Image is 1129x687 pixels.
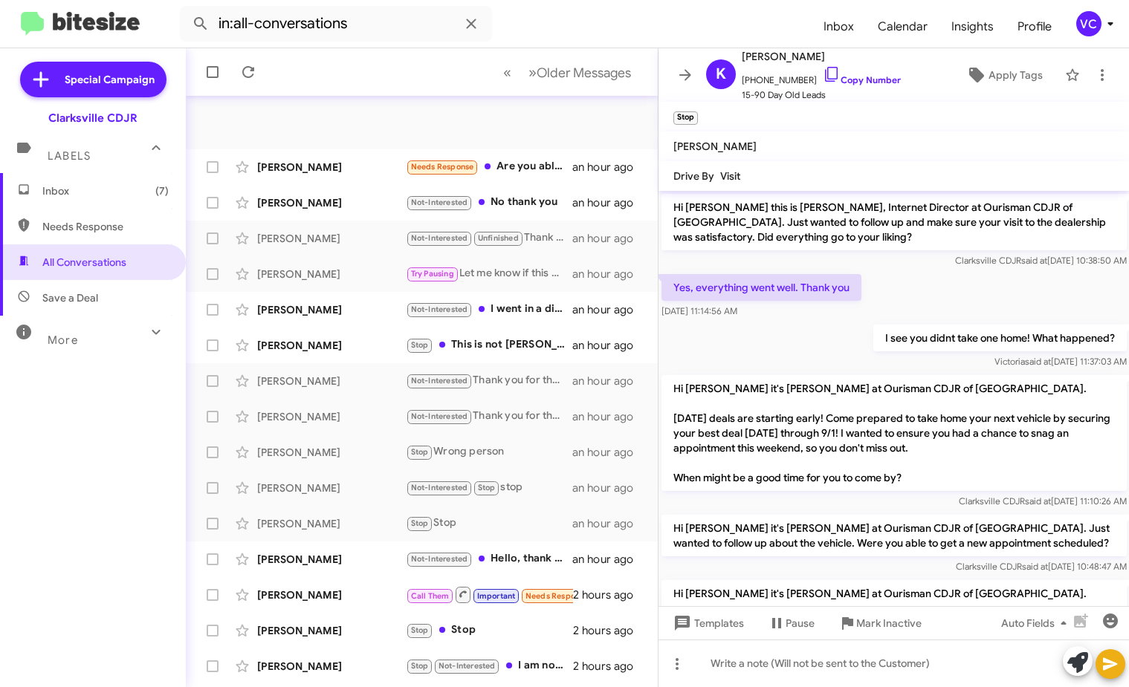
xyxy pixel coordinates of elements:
[520,57,640,88] button: Next
[411,483,468,492] span: Not-Interested
[257,623,406,638] div: [PERSON_NAME]
[812,5,866,48] a: Inbox
[20,62,166,97] a: Special Campaign
[939,5,1006,48] a: Insights
[257,445,406,460] div: [PERSON_NAME]
[823,74,901,85] a: Copy Number
[573,659,645,674] div: 2 hours ago
[786,610,815,636] span: Pause
[478,483,496,492] span: Stop
[257,374,406,388] div: [PERSON_NAME]
[477,591,516,601] span: Important
[406,479,572,496] div: stop
[1076,11,1101,36] div: VC
[411,518,429,528] span: Stop
[1006,5,1064,48] a: Profile
[742,48,901,65] span: [PERSON_NAME]
[659,610,756,636] button: Templates
[742,88,901,102] span: 15-90 Day Old Leads
[572,160,645,175] div: an hour ago
[406,622,573,639] div: Stop
[42,183,169,198] span: Inbox
[411,340,429,350] span: Stop
[572,374,645,388] div: an hour ago
[411,554,468,564] span: Not-Interested
[406,229,572,247] div: Thank you fort he update.
[494,57,520,88] button: Previous
[503,63,511,82] span: «
[411,591,450,601] span: Call Them
[406,443,572,460] div: Wrong person
[573,623,645,638] div: 2 hours ago
[1001,610,1073,636] span: Auto Fields
[537,65,631,81] span: Older Messages
[257,409,406,424] div: [PERSON_NAME]
[48,333,78,347] span: More
[572,445,645,460] div: an hour ago
[673,140,757,153] span: [PERSON_NAME]
[257,231,406,246] div: [PERSON_NAME]
[406,265,572,282] div: Let me know if this weekend work best.
[411,269,454,279] span: Try Pausing
[661,274,861,301] p: Yes, everything went well. Thank you
[257,195,406,210] div: [PERSON_NAME]
[572,302,645,317] div: an hour ago
[495,57,640,88] nav: Page navigation example
[406,408,572,425] div: Thank you for the update.
[525,591,589,601] span: Needs Response
[406,585,573,604] div: What steps
[1024,356,1050,367] span: said at
[411,198,468,207] span: Not-Interested
[1021,561,1047,572] span: said at
[661,515,1127,556] p: Hi [PERSON_NAME] it's [PERSON_NAME] at Ourisman CDJR of [GEOGRAPHIC_DATA]. Just wanted to follow ...
[955,561,1126,572] span: Clarksville CDJR [DATE] 10:48:47 AM
[826,610,934,636] button: Mark Inactive
[42,290,98,305] span: Save a Deal
[572,338,645,353] div: an hour ago
[989,62,1043,88] span: Apply Tags
[528,63,537,82] span: »
[65,72,155,87] span: Special Campaign
[257,516,406,531] div: [PERSON_NAME]
[661,194,1127,250] p: Hi [PERSON_NAME] this is [PERSON_NAME], Internet Director at Ourisman CDJR of [GEOGRAPHIC_DATA]. ...
[572,409,645,424] div: an hour ago
[742,65,901,88] span: [PHONE_NUMBER]
[954,255,1126,266] span: Clarksville CDJR [DATE] 10:38:50 AM
[720,169,740,183] span: Visit
[411,305,468,314] span: Not-Interested
[1020,255,1046,266] span: said at
[661,305,737,316] span: [DATE] 11:14:56 AM
[406,158,572,175] div: Are you able to beat that?
[572,516,645,531] div: an hour ago
[572,552,645,567] div: an hour ago
[572,231,645,246] div: an hour ago
[411,162,474,172] span: Needs Response
[257,160,406,175] div: [PERSON_NAME]
[406,550,572,567] div: Hello, thank you, but I have already purchased a jeep grand Cherokee for another dealership. Have...
[951,62,1058,88] button: Apply Tags
[48,149,91,163] span: Labels
[572,481,645,495] div: an hour ago
[411,625,429,635] span: Stop
[661,375,1127,491] p: Hi [PERSON_NAME] it's [PERSON_NAME] at Ourisman CDJR of [GEOGRAPHIC_DATA]. [DATE] deals are start...
[406,657,573,674] div: I am not interested!
[439,661,496,671] span: Not-Interested
[573,587,645,602] div: 2 hours ago
[257,659,406,674] div: [PERSON_NAME]
[411,661,429,671] span: Stop
[257,338,406,353] div: [PERSON_NAME]
[756,610,826,636] button: Pause
[406,336,572,354] div: This is not [PERSON_NAME]..please do not text again
[673,169,714,183] span: Drive By
[873,325,1126,351] p: I see you didnt take one home! What happened?
[994,356,1126,367] span: Victoria [DATE] 11:37:03 AM
[406,194,572,211] div: No thank you
[411,376,468,385] span: Not-Interested
[406,515,572,532] div: Stop
[42,219,169,234] span: Needs Response
[257,587,406,602] div: [PERSON_NAME]
[411,233,468,243] span: Not-Interested
[411,447,429,457] span: Stop
[572,267,645,281] div: an hour ago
